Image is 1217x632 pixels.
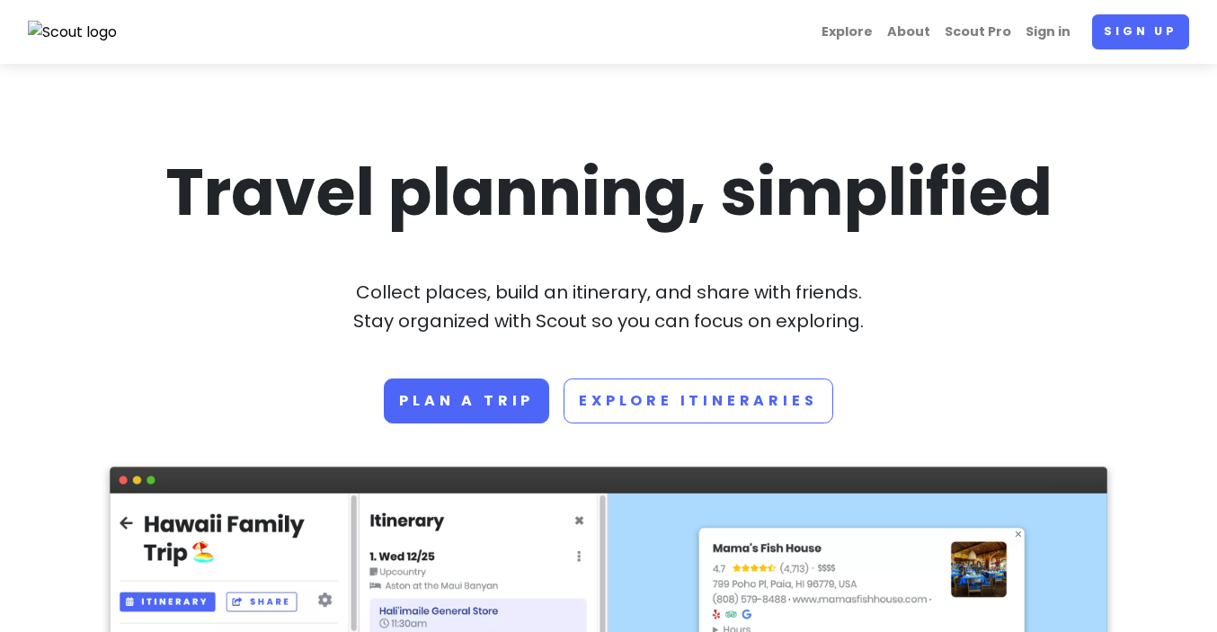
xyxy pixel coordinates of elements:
a: Explore Itineraries [564,378,832,423]
a: Scout Pro [937,14,1018,49]
p: Collect places, build an itinerary, and share with friends. Stay organized with Scout so you can ... [110,278,1107,335]
a: About [880,14,937,49]
h1: Travel planning, simplified [110,150,1107,235]
a: Plan a trip [384,378,549,423]
img: Scout logo [28,21,118,44]
a: Sign up [1092,14,1189,49]
a: Sign in [1018,14,1078,49]
a: Explore [814,14,880,49]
